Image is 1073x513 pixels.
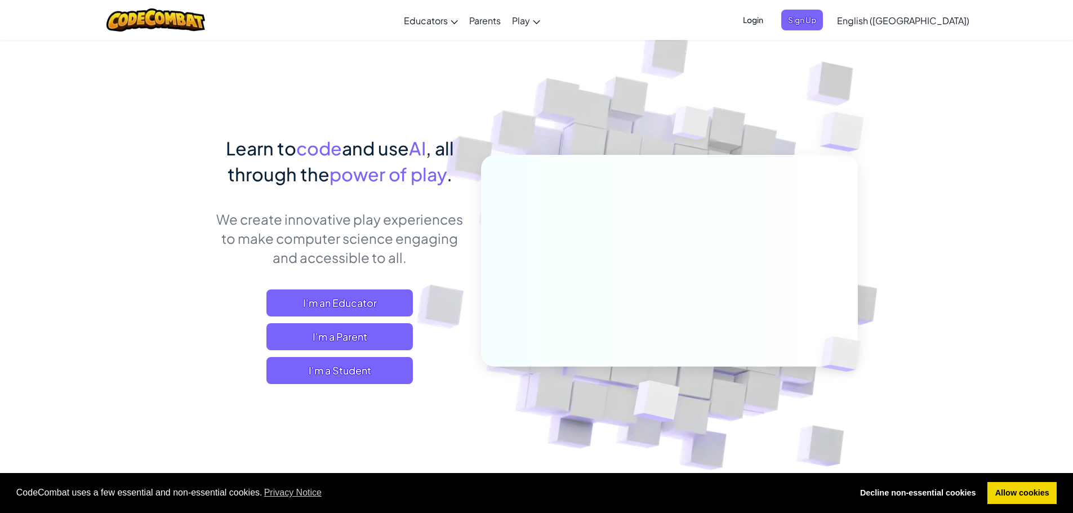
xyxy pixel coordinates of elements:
[987,482,1057,505] a: allow cookies
[506,5,546,35] a: Play
[296,137,342,159] span: code
[216,209,464,267] p: We create innovative play experiences to make computer science engaging and accessible to all.
[798,84,895,180] img: Overlap cubes
[266,323,413,350] a: I'm a Parent
[605,356,706,450] img: Overlap cubes
[802,313,887,395] img: Overlap cubes
[831,5,975,35] a: English ([GEOGRAPHIC_DATA])
[266,357,413,384] button: I'm a Student
[404,15,448,26] span: Educators
[852,482,983,505] a: deny cookies
[409,137,426,159] span: AI
[781,10,823,30] button: Sign Up
[226,137,296,159] span: Learn to
[16,484,844,501] span: CodeCombat uses a few essential and non-essential cookies.
[330,163,447,185] span: power of play
[106,8,205,32] img: CodeCombat logo
[266,289,413,316] a: I'm an Educator
[342,137,409,159] span: and use
[464,5,506,35] a: Parents
[447,163,452,185] span: .
[736,10,770,30] button: Login
[262,484,324,501] a: learn more about cookies
[651,84,732,168] img: Overlap cubes
[398,5,464,35] a: Educators
[837,15,969,26] span: English ([GEOGRAPHIC_DATA])
[512,15,530,26] span: Play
